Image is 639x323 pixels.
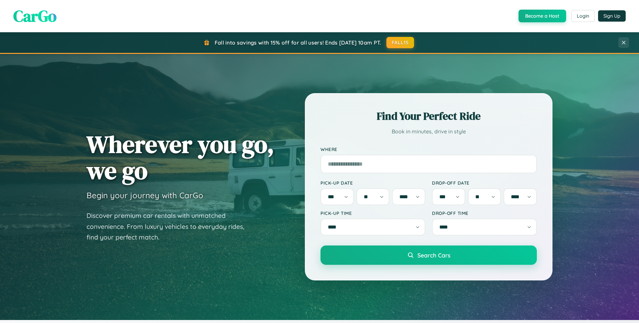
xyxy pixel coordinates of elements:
[87,131,274,184] h1: Wherever you go, we go
[417,251,450,259] span: Search Cars
[432,210,537,216] label: Drop-off Time
[320,210,425,216] label: Pick-up Time
[571,10,595,22] button: Login
[320,245,537,265] button: Search Cars
[519,10,566,22] button: Become a Host
[320,146,537,152] label: Where
[320,109,537,123] h2: Find Your Perfect Ride
[215,39,381,46] span: Fall into savings with 15% off for all users! Ends [DATE] 10am PT.
[320,180,425,186] label: Pick-up Date
[320,127,537,136] p: Book in minutes, drive in style
[87,210,253,243] p: Discover premium car rentals with unmatched convenience. From luxury vehicles to everyday rides, ...
[598,10,626,22] button: Sign Up
[386,37,414,48] button: FALL15
[87,190,203,200] h3: Begin your journey with CarGo
[13,5,57,27] span: CarGo
[432,180,537,186] label: Drop-off Date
